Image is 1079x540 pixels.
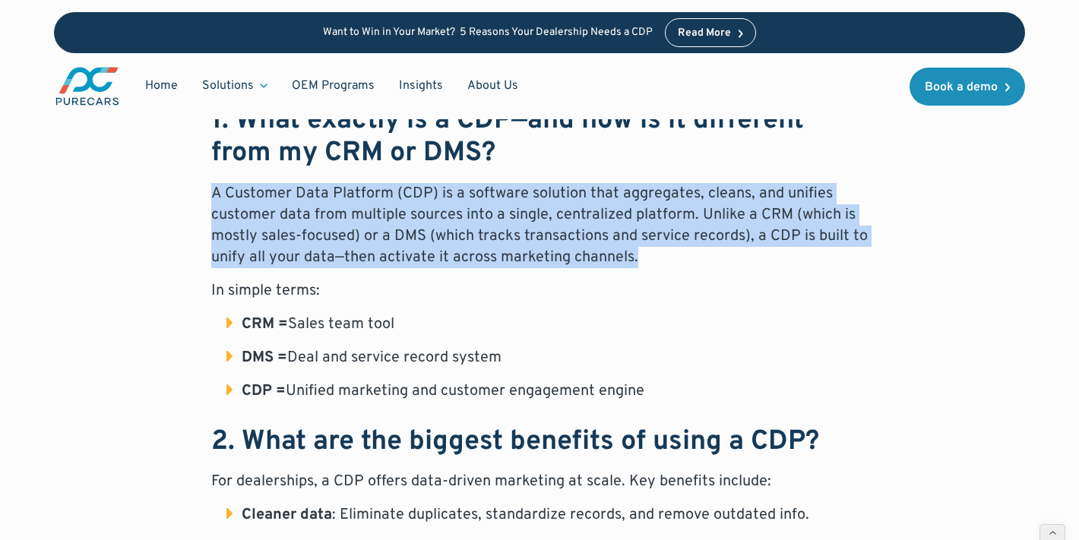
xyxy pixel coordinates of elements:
a: Insights [387,71,455,100]
a: main [54,65,121,107]
p: In simple terms: [211,280,868,302]
li: Deal and service record system [226,347,868,368]
a: Book a demo [910,68,1025,106]
li: Unified marketing and customer engagement engine [226,381,868,402]
img: purecars logo [54,65,121,107]
li: : Eliminate duplicates, standardize records, and remove outdated info. [226,504,868,526]
strong: 1. What exactly is a CDP—and how is it different from my CRM or DMS? [211,103,804,171]
a: About Us [455,71,530,100]
div: Solutions [202,77,254,94]
strong: DMS = [242,348,287,368]
a: OEM Programs [280,71,387,100]
p: For dealerships, a CDP offers data-driven marketing at scale. Key benefits include: [211,471,868,492]
p: A Customer Data Platform (CDP) is a software solution that aggregates, cleans, and unifies custom... [211,183,868,268]
strong: Cleaner data [242,505,332,525]
a: Read More [665,18,756,47]
li: Sales team tool [226,314,868,335]
div: Book a demo [925,81,998,93]
p: Want to Win in Your Market? 5 Reasons Your Dealership Needs a CDP [323,27,653,39]
strong: CRM = [242,314,288,334]
strong: CDP = [242,381,286,401]
strong: 2. What are the biggest benefits of using a CDP? [211,425,819,459]
div: Read More [678,28,731,39]
div: Solutions [190,71,280,100]
a: Home [133,71,190,100]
